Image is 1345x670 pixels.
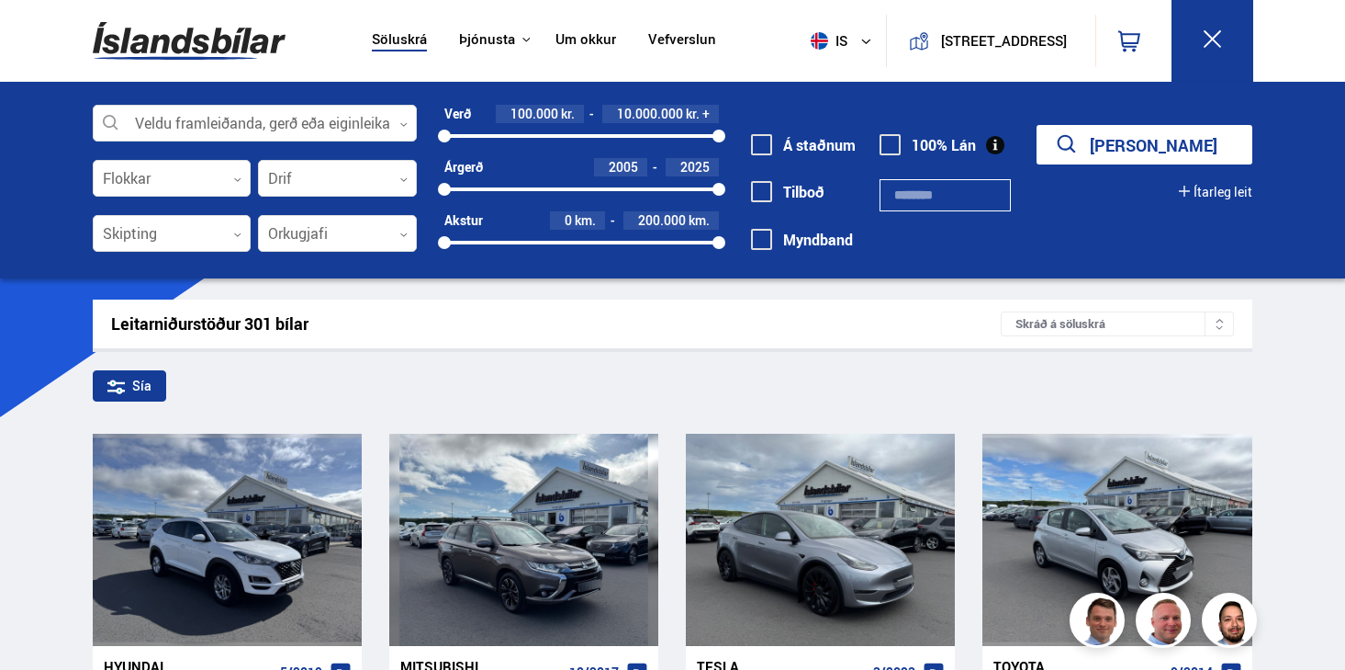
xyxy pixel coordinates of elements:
[1001,312,1234,336] div: Skráð á söluskrá
[686,107,700,121] span: kr.
[565,211,572,229] span: 0
[1205,596,1260,651] img: nhp88E3Fdnt1Opn2.png
[803,14,886,68] button: is
[372,31,427,51] a: Söluskrá
[751,137,856,153] label: Á staðnum
[702,107,710,121] span: +
[751,232,853,248] label: Myndband
[1072,596,1127,651] img: FbJEzSuNWCJXmdc-.webp
[93,11,286,71] img: G0Ugv5HjCgRt.svg
[444,160,483,175] div: Árgerð
[111,314,1002,334] div: Leitarniðurstöður 301 bílar
[1138,596,1194,651] img: siFngHWaQ9KaOqBr.png
[609,158,638,176] span: 2005
[510,105,558,122] span: 100.000
[811,32,828,50] img: svg+xml;base64,PHN2ZyB4bWxucz0iaHR0cDovL3d3dy53My5vcmcvMjAwMC9zdmciIHdpZHRoPSI1MTIiIGhlaWdodD0iNT...
[444,213,483,228] div: Akstur
[897,15,1084,67] a: [STREET_ADDRESS]
[93,370,166,402] div: Sía
[689,213,710,228] span: km.
[15,7,70,62] button: Open LiveChat chat widget
[555,31,616,51] a: Um okkur
[459,31,515,49] button: Þjónusta
[803,32,849,50] span: is
[575,213,596,228] span: km.
[638,211,686,229] span: 200.000
[648,31,716,51] a: Vefverslun
[1179,185,1252,199] button: Ítarleg leit
[880,137,976,153] label: 100% Lán
[680,158,710,176] span: 2025
[561,107,575,121] span: kr.
[444,107,471,121] div: Verð
[617,105,683,122] span: 10.000.000
[751,184,824,200] label: Tilboð
[1037,125,1252,165] button: [PERSON_NAME]
[936,33,1071,49] button: [STREET_ADDRESS]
